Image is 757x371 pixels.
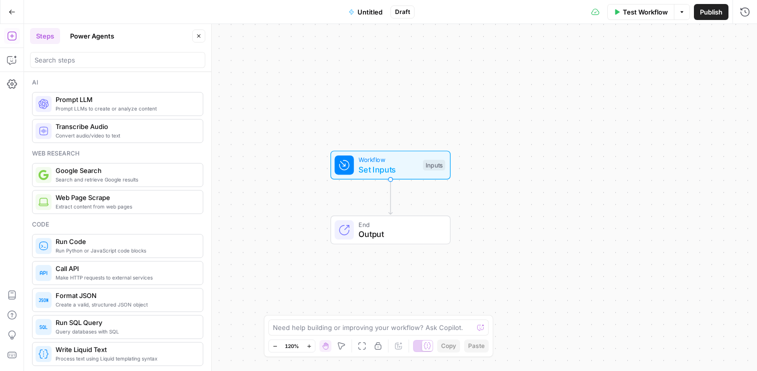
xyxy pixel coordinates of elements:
span: Extract content from web pages [56,202,195,210]
div: WorkflowSet InputsInputs [297,150,484,179]
span: Test Workflow [623,7,668,17]
button: Publish [694,4,728,20]
span: Transcribe Audio [56,121,195,131]
g: Edge from start to end [389,179,392,214]
span: Create a valid, structured JSON object [56,300,195,308]
span: Convert audio/video to text [56,131,195,139]
span: Query databases with SQL [56,327,195,335]
span: Search and retrieve Google results [56,175,195,183]
span: Run Python or JavaScript code blocks [56,246,195,254]
span: Draft [395,7,410,16]
input: Search steps [35,55,201,65]
span: Publish [700,7,722,17]
span: Google Search [56,165,195,175]
span: Web Page Scrape [56,192,195,202]
span: Paste [468,341,485,350]
span: Untitled [357,7,383,17]
span: Prompt LLMs to create or analyze content [56,104,195,112]
span: 120% [285,342,299,350]
span: Run Code [56,236,195,246]
button: Test Workflow [607,4,674,20]
div: Web research [32,149,203,158]
span: Run SQL Query [56,317,195,327]
button: Paste [464,339,489,352]
button: Copy [437,339,460,352]
span: Prompt LLM [56,94,195,104]
span: End [358,219,440,229]
button: Steps [30,28,60,44]
span: Make HTTP requests to external services [56,273,195,281]
div: EndOutput [297,215,484,244]
span: Workflow [358,155,418,164]
div: Inputs [423,159,445,170]
span: Format JSON [56,290,195,300]
span: Output [358,228,440,240]
span: Process text using Liquid templating syntax [56,354,195,362]
span: Write Liquid Text [56,344,195,354]
span: Set Inputs [358,163,418,175]
button: Untitled [342,4,389,20]
span: Call API [56,263,195,273]
button: Power Agents [64,28,120,44]
div: Code [32,220,203,229]
div: Ai [32,78,203,87]
span: Copy [441,341,456,350]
